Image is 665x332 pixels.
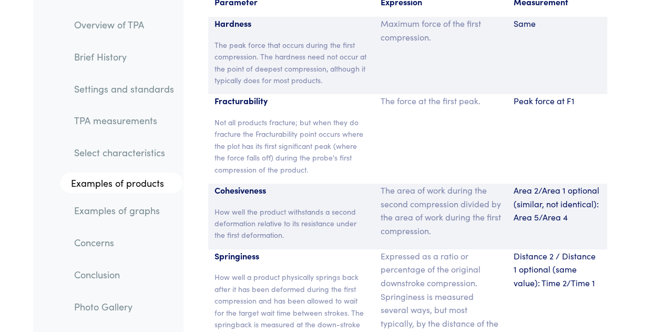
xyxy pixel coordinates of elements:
p: Maximum force of the first compression. [381,17,501,44]
p: Hardness [214,17,368,31]
a: Brief History [66,45,182,69]
p: Peak force at F1 [514,94,601,108]
p: Distance 2 / Distance 1 optional (same value): Time 2/Time 1 [514,249,601,290]
a: Settings and standards [66,76,182,100]
a: Photo Gallery [66,294,182,318]
a: Examples of graphs [66,198,182,223]
a: Overview of TPA [66,13,182,37]
p: The force at the first peak. [381,94,501,108]
p: The peak force that occurs during the first compression. The hardness need not occur at the point... [214,39,368,86]
p: Area 2/Area 1 optional (similar, not identical): Area 5/Area 4 [514,184,601,224]
p: Springiness [214,249,368,263]
a: Examples of products [60,173,182,194]
a: Conclusion [66,263,182,287]
p: Same [514,17,601,31]
p: Not all products fracture; but when they do fracture the Fracturability point occurs where the pl... [214,116,368,175]
p: Fracturability [214,94,368,108]
p: The area of work during the second compression divided by the area of work during the first compr... [381,184,501,237]
a: Concerns [66,230,182,255]
a: TPA measurements [66,108,182,133]
a: Select characteristics [66,140,182,165]
p: Cohesiveness [214,184,368,197]
p: How well the product withstands a second deformation relative to its resistance under the first d... [214,206,368,241]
